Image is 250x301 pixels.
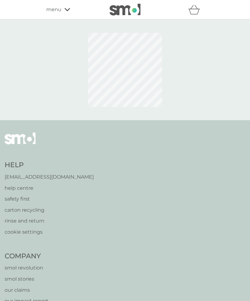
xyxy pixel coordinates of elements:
[110,4,140,15] img: smol
[5,184,94,192] a: help centre
[5,173,94,181] a: [EMAIL_ADDRESS][DOMAIN_NAME]
[5,252,71,261] h4: Company
[5,286,71,294] a: our claims
[5,206,94,214] a: carton recycling
[5,133,35,154] img: smol
[5,160,94,170] h4: Help
[5,217,94,225] a: rinse and return
[5,275,71,283] a: smol stories
[5,264,71,272] a: smol revolution
[188,3,204,16] div: basket
[46,6,61,14] span: menu
[5,228,94,236] a: cookie settings
[5,195,94,203] a: safety first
